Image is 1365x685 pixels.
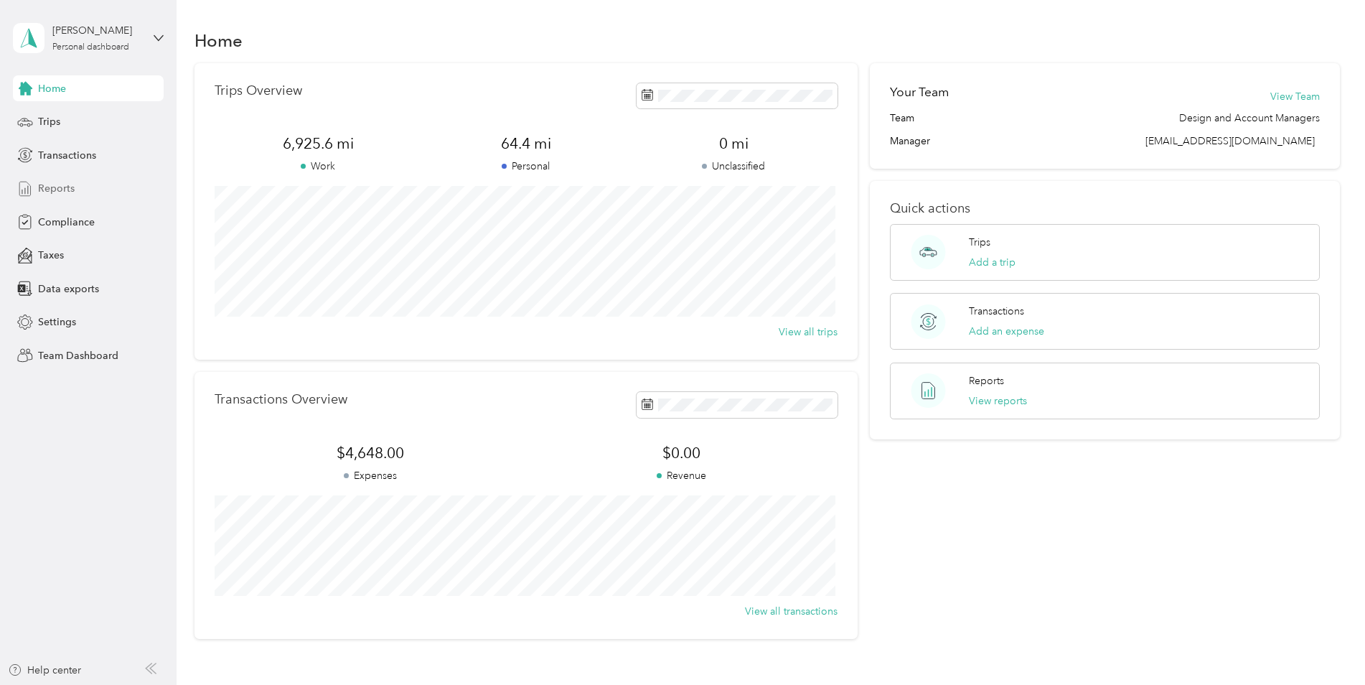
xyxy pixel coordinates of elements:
[52,43,129,52] div: Personal dashboard
[1179,111,1320,126] span: Design and Account Managers
[969,304,1024,319] p: Transactions
[194,33,243,48] h1: Home
[745,604,838,619] button: View all transactions
[215,159,422,174] p: Work
[38,348,118,363] span: Team Dashboard
[8,663,81,678] button: Help center
[215,443,526,463] span: $4,648.00
[215,468,526,483] p: Expenses
[969,255,1015,270] button: Add a trip
[630,159,838,174] p: Unclassified
[969,235,990,250] p: Trips
[969,393,1027,409] button: View reports
[890,134,930,149] span: Manager
[38,248,64,263] span: Taxes
[630,134,838,154] span: 0 mi
[890,83,949,101] h2: Your Team
[38,281,99,297] span: Data exports
[779,325,838,340] button: View all trips
[422,134,629,154] span: 64.4 mi
[1285,605,1365,685] iframe: Everlance-gr Chat Button Frame
[969,324,1044,339] button: Add an expense
[526,443,838,463] span: $0.00
[526,468,838,483] p: Revenue
[969,373,1004,388] p: Reports
[38,148,96,163] span: Transactions
[422,159,629,174] p: Personal
[1145,135,1315,147] span: [EMAIL_ADDRESS][DOMAIN_NAME]
[215,392,347,407] p: Transactions Overview
[215,83,302,98] p: Trips Overview
[38,215,95,230] span: Compliance
[38,81,66,96] span: Home
[890,201,1320,216] p: Quick actions
[38,114,60,129] span: Trips
[1270,89,1320,104] button: View Team
[215,134,422,154] span: 6,925.6 mi
[890,111,914,126] span: Team
[52,23,142,38] div: [PERSON_NAME]
[38,181,75,196] span: Reports
[38,314,76,330] span: Settings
